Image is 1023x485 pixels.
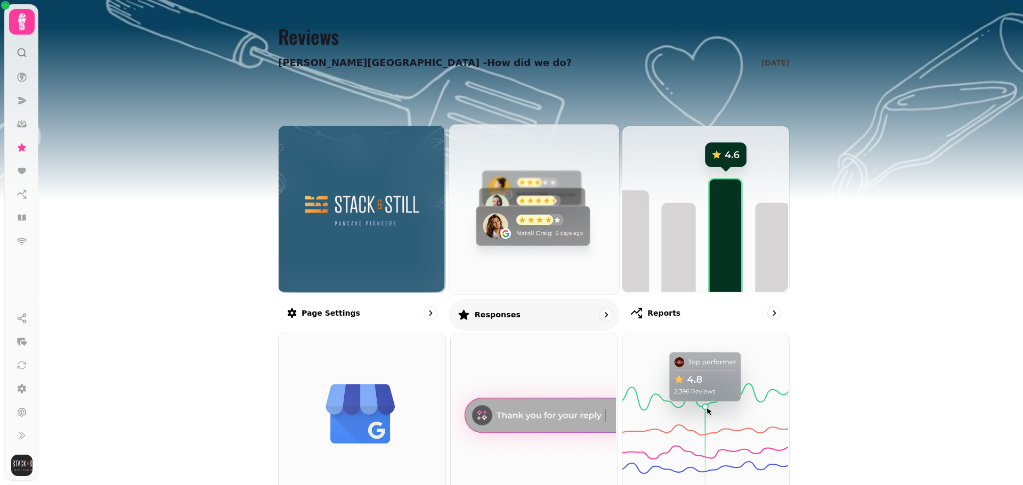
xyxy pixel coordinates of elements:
[761,57,790,68] p: [DATE]
[299,175,424,243] img: How did we do?
[474,309,520,320] p: Responses
[449,124,620,330] a: ResponsesResponses
[647,308,680,318] p: Reports
[278,126,446,328] a: Page settingsHow did we do?Page settings
[600,309,611,320] svg: go to
[425,308,436,318] svg: go to
[278,55,572,70] p: [PERSON_NAME][GEOGRAPHIC_DATA] - How did we do?
[448,123,618,293] img: Responses
[622,126,790,328] a: ReportsReports
[9,455,35,476] button: User avatar
[621,125,788,292] img: Reports
[11,455,33,476] img: User avatar
[769,308,780,318] svg: go to
[302,308,360,318] p: Page settings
